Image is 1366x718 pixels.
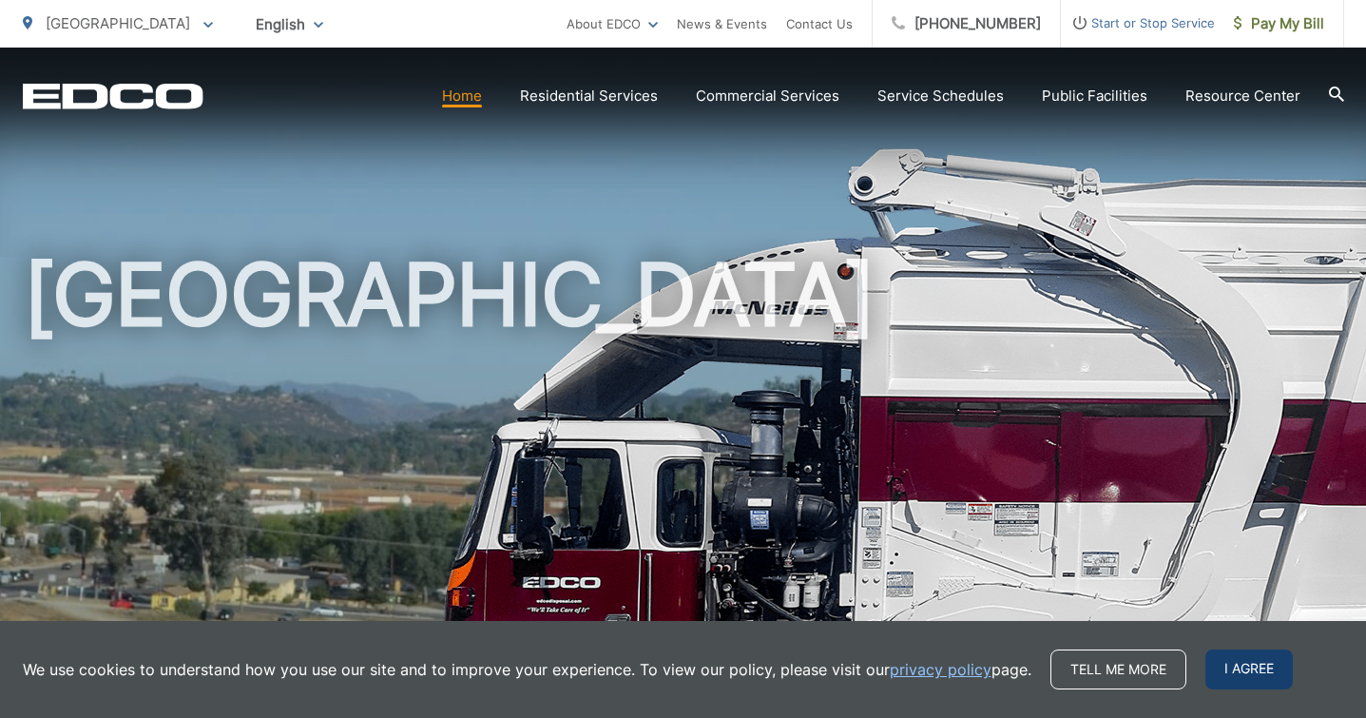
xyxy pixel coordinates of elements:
[442,85,482,107] a: Home
[520,85,658,107] a: Residential Services
[877,85,1004,107] a: Service Schedules
[1185,85,1300,107] a: Resource Center
[241,8,337,41] span: English
[890,658,991,681] a: privacy policy
[567,12,658,35] a: About EDCO
[786,12,853,35] a: Contact Us
[23,658,1031,681] p: We use cookies to understand how you use our site and to improve your experience. To view our pol...
[696,85,839,107] a: Commercial Services
[1205,650,1293,689] span: I agree
[46,14,190,32] span: [GEOGRAPHIC_DATA]
[1042,85,1147,107] a: Public Facilities
[1050,650,1186,689] a: Tell me more
[677,12,767,35] a: News & Events
[1234,12,1324,35] span: Pay My Bill
[23,83,203,109] a: EDCD logo. Return to the homepage.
